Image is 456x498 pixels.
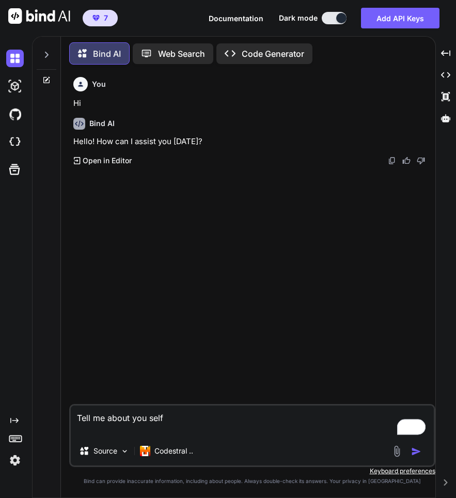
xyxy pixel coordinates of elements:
[73,136,433,148] p: Hello! How can I assist you [DATE]?
[6,105,24,123] img: githubDark
[402,157,411,165] img: like
[92,15,100,21] img: premium
[391,445,403,457] img: attachment
[158,48,205,60] p: Web Search
[104,13,108,23] span: 7
[242,48,304,60] p: Code Generator
[140,446,150,456] img: Codestral 25.01
[6,50,24,67] img: darkChat
[6,452,24,469] img: settings
[83,155,132,166] p: Open in Editor
[69,467,435,475] p: Keyboard preferences
[93,446,117,456] p: Source
[69,477,435,485] p: Bind can provide inaccurate information, including about people. Always double-check its answers....
[6,133,24,151] img: cloudideIcon
[154,446,193,456] p: Codestral ..
[209,14,263,23] span: Documentation
[73,98,433,110] p: Hi
[89,118,115,129] h6: Bind AI
[71,406,434,437] textarea: To enrich screen reader interactions, please activate Accessibility in Grammarly extension settings
[361,8,439,28] button: Add API Keys
[209,13,263,24] button: Documentation
[411,446,421,457] img: icon
[120,447,129,456] img: Pick Models
[92,79,106,89] h6: You
[6,77,24,95] img: darkAi-studio
[83,10,118,26] button: premium7
[93,48,121,60] p: Bind AI
[279,13,318,23] span: Dark mode
[8,8,70,24] img: Bind AI
[417,157,425,165] img: dislike
[388,157,396,165] img: copy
